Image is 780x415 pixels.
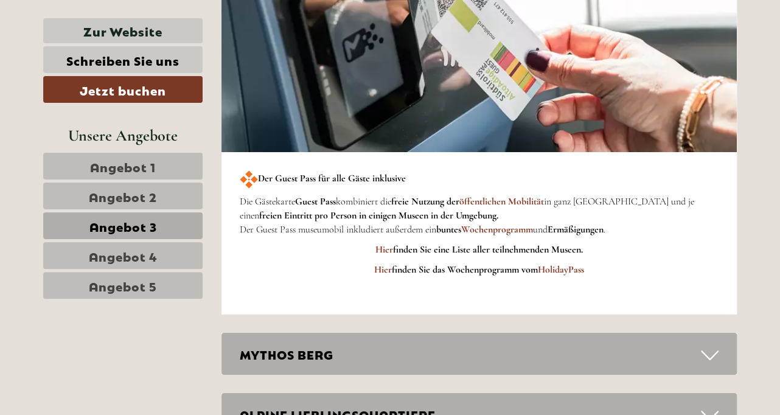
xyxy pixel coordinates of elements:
a: HolidayPass [538,263,584,276]
strong: finden Sie das Wochenprogramm vom [374,263,584,276]
a: Jetzt buchen [43,76,203,103]
div: MYTHOS BERG [221,333,737,375]
a: Hier [374,263,392,276]
div: [DATE] [218,9,262,30]
a: Schreiben Sie uns [43,46,203,73]
div: [GEOGRAPHIC_DATA] [18,35,173,45]
span: Angebot 5 [89,277,157,294]
small: 17:53 [18,59,173,68]
a: öffentlichen Mobilität [459,195,544,207]
div: Guten Tag, wie können wir Ihnen helfen? [9,33,179,70]
span: Angebot 3 [89,217,157,234]
a: Hier [375,243,393,256]
strong: freien Eintritt pro Person in einigen Museen in der Umgebung. [259,209,498,221]
a: Zur Website [43,18,203,43]
strong: freie Nutzung der [391,195,544,207]
strong: Ermäßigungen [548,223,604,235]
p: Die Gästekarte kombiniert die in ganz [GEOGRAPHIC_DATA] und je einen Der Guest Pass museumobil in... [240,195,719,237]
strong: Guest Pass [295,195,336,207]
span: Angebot 1 [90,158,156,175]
img: new-1 [240,170,258,189]
span: Angebot 4 [89,247,158,264]
a: Wochenprogramm [461,223,533,235]
button: Senden [394,315,479,342]
div: Unsere Angebote [43,124,203,147]
strong: buntes [436,223,533,235]
span: Angebot 2 [89,187,157,204]
strong: finden Sie eine Liste aller teilnehmenden Museen. [393,243,583,256]
strong: Der Guest Pass für alle Gäste inklusive [240,172,406,184]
